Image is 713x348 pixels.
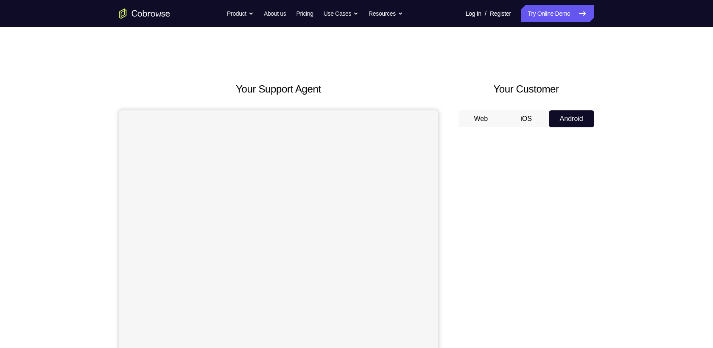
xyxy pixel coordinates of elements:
a: Register [490,5,511,22]
h2: Your Support Agent [119,81,438,97]
button: Product [227,5,254,22]
button: Android [549,110,594,127]
a: Pricing [296,5,313,22]
button: Use Cases [324,5,358,22]
h2: Your Customer [459,81,594,97]
button: iOS [503,110,549,127]
a: Log In [466,5,481,22]
span: / [485,8,487,19]
a: Go to the home page [119,8,170,19]
a: Try Online Demo [521,5,594,22]
button: Resources [369,5,403,22]
a: About us [264,5,286,22]
button: Web [459,110,504,127]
